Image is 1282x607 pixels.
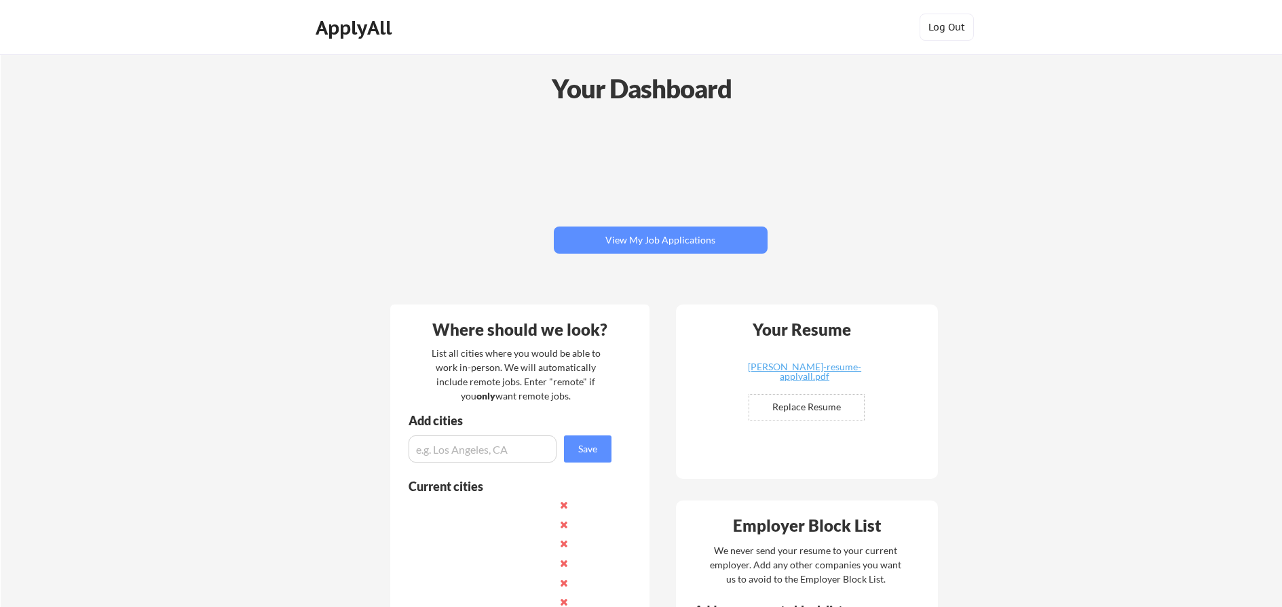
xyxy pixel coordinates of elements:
[920,14,974,41] button: Log Out
[1,69,1282,108] div: Your Dashboard
[564,435,611,463] button: Save
[724,362,886,383] a: [PERSON_NAME]-resume-applyall.pdf
[681,517,934,534] div: Employer Block List
[735,321,869,338] div: Your Resume
[709,543,903,586] div: We never send your resume to your current employer. Add any other companies you want us to avoid ...
[554,227,768,254] button: View My Job Applications
[423,346,609,403] div: List all cities where you would be able to work in-person. We will automatically include remote j...
[394,321,646,338] div: Where should we look?
[724,362,886,381] div: [PERSON_NAME]-resume-applyall.pdf
[409,414,615,427] div: Add cities
[476,390,495,402] strong: only
[316,16,396,39] div: ApplyAll
[409,435,557,463] input: e.g. Los Angeles, CA
[409,480,597,492] div: Current cities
